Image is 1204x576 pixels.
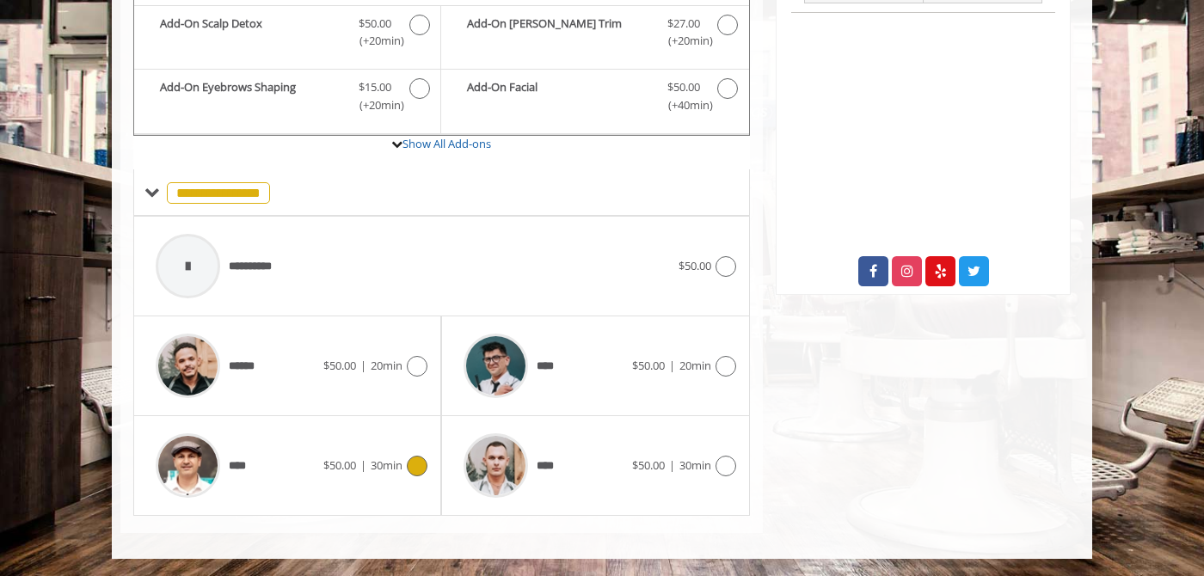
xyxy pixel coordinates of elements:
[679,358,711,373] span: 20min
[669,457,675,473] span: |
[143,78,432,119] label: Add-On Eyebrows Shaping
[160,78,341,114] b: Add-On Eyebrows Shaping
[467,78,649,114] b: Add-On Facial
[323,457,356,473] span: $50.00
[359,15,391,33] span: $50.00
[669,358,675,373] span: |
[360,358,366,373] span: |
[658,32,709,50] span: (+20min )
[359,78,391,96] span: $15.00
[360,457,366,473] span: |
[350,32,401,50] span: (+20min )
[658,96,709,114] span: (+40min )
[679,258,711,273] span: $50.00
[371,457,402,473] span: 30min
[667,78,700,96] span: $50.00
[632,457,665,473] span: $50.00
[679,457,711,473] span: 30min
[160,15,341,51] b: Add-On Scalp Detox
[632,358,665,373] span: $50.00
[667,15,700,33] span: $27.00
[467,15,649,51] b: Add-On [PERSON_NAME] Trim
[450,15,740,55] label: Add-On Beard Trim
[371,358,402,373] span: 20min
[402,136,491,151] a: Show All Add-ons
[350,96,401,114] span: (+20min )
[323,358,356,373] span: $50.00
[450,78,740,119] label: Add-On Facial
[143,15,432,55] label: Add-On Scalp Detox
